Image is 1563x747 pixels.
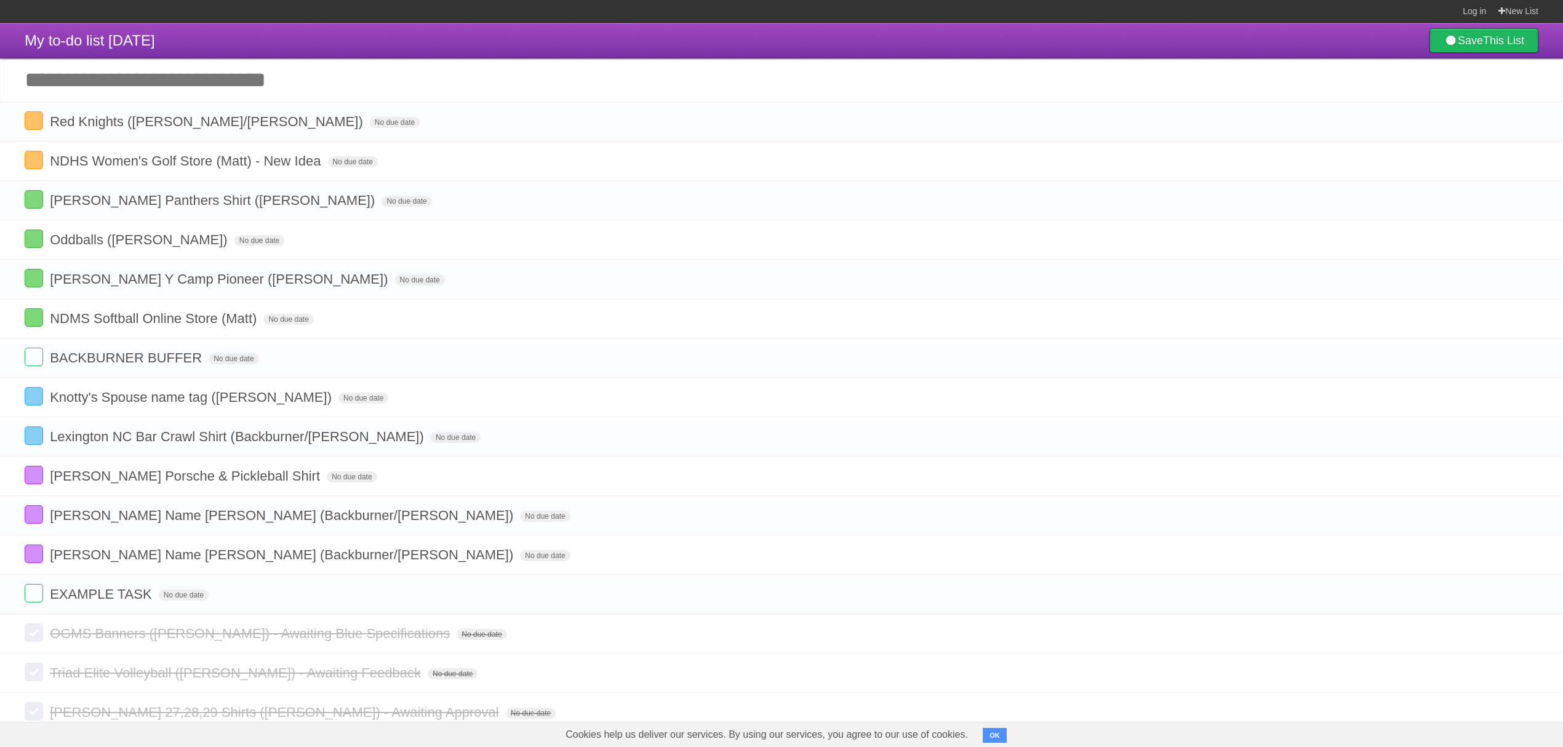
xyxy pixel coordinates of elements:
span: My to-do list [DATE] [25,32,155,49]
span: No due date [370,117,420,128]
label: Done [25,623,43,642]
label: Done [25,584,43,602]
span: [PERSON_NAME] 27,28,29 Shirts ([PERSON_NAME]) - Awaiting Approval [50,705,502,720]
span: [PERSON_NAME] Name [PERSON_NAME] (Backburner/[PERSON_NAME]) [50,547,516,562]
label: Done [25,505,43,524]
span: No due date [506,708,556,719]
label: Done [25,190,43,209]
span: No due date [395,274,445,286]
span: [PERSON_NAME] Porsche & Pickleball Shirt [50,468,323,484]
span: No due date [328,156,378,167]
a: SaveThis List [1429,28,1538,53]
span: NDMS Softball Online Store (Matt) [50,311,260,326]
span: EXAMPLE TASK [50,586,154,602]
label: Done [25,545,43,563]
label: Done [25,387,43,405]
label: Done [25,663,43,681]
span: OGMS Banners ([PERSON_NAME]) - Awaiting Blue Specifications [50,626,453,641]
label: Done [25,466,43,484]
span: Cookies help us deliver our services. By using our services, you agree to our use of cookies. [553,722,980,747]
span: Knotty's Spouse name tag ([PERSON_NAME]) [50,389,335,405]
span: Triad Elite Volleyball ([PERSON_NAME]) - Awaiting Feedback [50,665,424,681]
span: NDHS Women's Golf Store (Matt) - New Idea [50,153,324,169]
span: No due date [159,589,209,601]
span: Red Knights ([PERSON_NAME]/[PERSON_NAME]) [50,114,366,129]
span: Lexington NC Bar Crawl Shirt (Backburner/[PERSON_NAME]) [50,429,427,444]
label: Done [25,348,43,366]
label: Done [25,702,43,721]
span: [PERSON_NAME] Panthers Shirt ([PERSON_NAME]) [50,193,378,208]
label: Done [25,111,43,130]
label: Done [25,308,43,327]
b: This List [1483,34,1524,47]
span: No due date [431,432,481,443]
span: No due date [209,353,258,364]
span: No due date [263,314,313,325]
span: No due date [382,196,431,207]
span: No due date [234,235,284,246]
label: Done [25,269,43,287]
label: Done [25,426,43,445]
span: BACKBURNER BUFFER [50,350,205,366]
button: OK [983,728,1007,743]
span: No due date [327,471,377,482]
label: Done [25,230,43,248]
label: Done [25,151,43,169]
span: No due date [338,393,388,404]
span: No due date [520,511,570,522]
span: No due date [428,668,478,679]
span: [PERSON_NAME] Y Camp Pioneer ([PERSON_NAME]) [50,271,391,287]
span: No due date [520,550,570,561]
span: No due date [457,629,506,640]
span: [PERSON_NAME] Name [PERSON_NAME] (Backburner/[PERSON_NAME]) [50,508,516,523]
span: Oddballs ([PERSON_NAME]) [50,232,231,247]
